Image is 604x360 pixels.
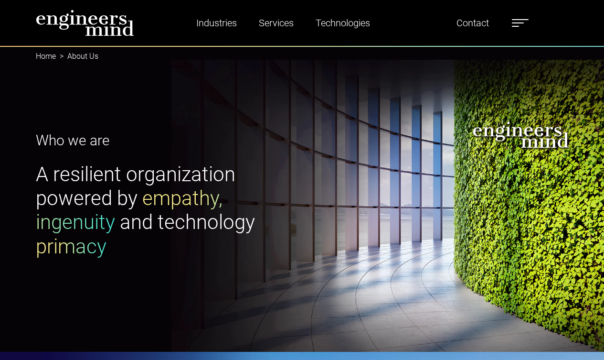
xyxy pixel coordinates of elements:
[453,12,493,34] a: Contact
[56,51,98,62] li: About Us
[36,163,297,259] h1: A resilient organization powered by and technology
[36,10,134,36] img: logo
[36,46,569,67] nav: breadcrumb
[192,12,241,34] a: Industries
[312,12,374,34] a: Technologies
[36,186,223,234] span: empathy, ingenuity
[36,52,56,61] a: Home
[255,12,297,34] a: Services
[36,235,106,258] span: primacy
[36,130,297,151] p: Who we are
